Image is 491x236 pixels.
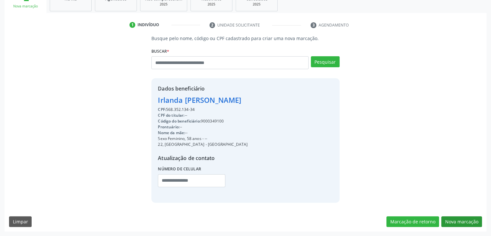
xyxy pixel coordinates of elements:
[158,124,179,130] span: Prontuário:
[158,130,185,135] span: Nome da mãe:
[9,4,42,9] div: Nova marcação
[195,2,228,7] div: 2025
[158,124,248,130] div: --
[441,216,482,227] button: Nova marcação
[151,46,169,56] label: Buscar
[9,216,32,227] button: Limpar
[158,118,200,124] span: Código do beneficiário:
[240,2,273,7] div: 2025
[158,113,184,118] span: CPF do titular:
[145,2,182,7] div: 2025
[158,142,248,147] div: 22, [GEOGRAPHIC_DATA] - [GEOGRAPHIC_DATA]
[311,56,340,67] button: Pesquisar
[158,95,248,105] div: Irlanda [PERSON_NAME]
[158,164,201,174] label: Número de celular
[158,130,248,136] div: --
[129,22,135,28] div: 1
[151,35,339,42] p: Busque pelo nome, código ou CPF cadastrado para criar uma nova marcação.
[138,22,159,28] div: Indivíduo
[158,107,166,112] span: CPF:
[158,154,248,162] div: Atualização de contato
[158,113,248,118] div: --
[158,85,248,92] div: Dados beneficiário
[158,136,248,142] div: Sexo Feminino, 58 anos - --
[158,118,248,124] div: 9000349100
[158,107,248,113] div: 568.352.134-34
[386,216,439,227] button: Marcação de retorno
